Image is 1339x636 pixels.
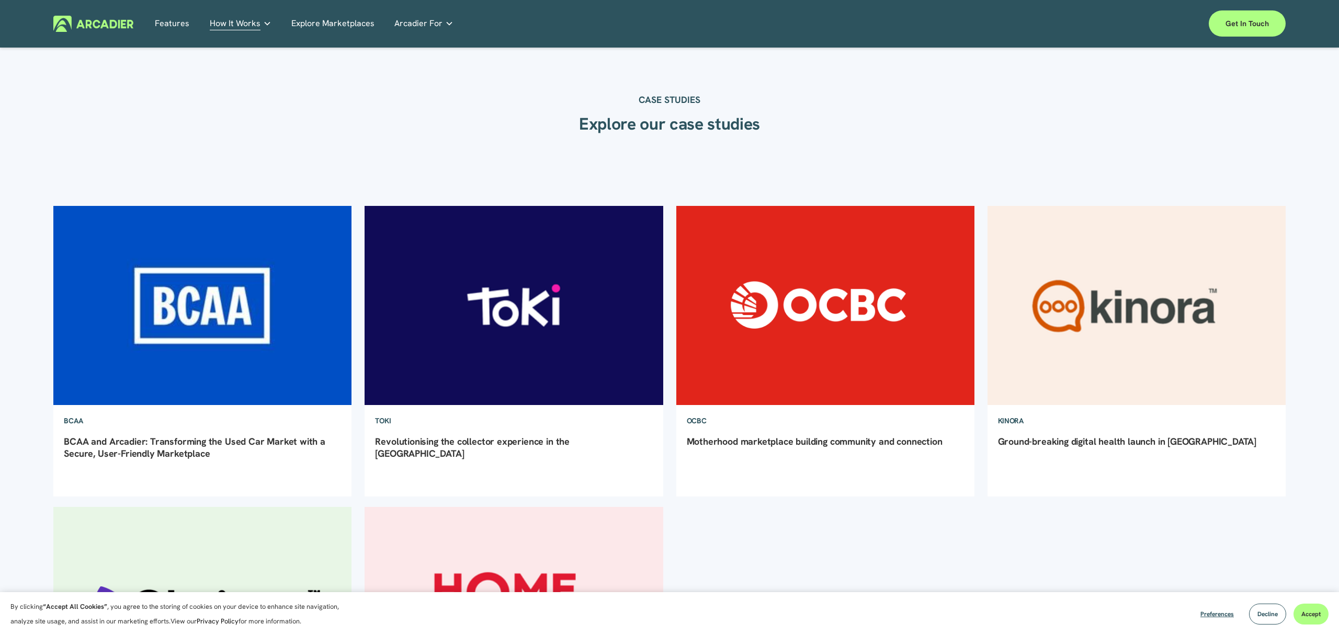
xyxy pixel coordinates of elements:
[10,599,350,629] p: By clicking , you agree to the storing of cookies on your device to enhance site navigation, anal...
[394,16,442,31] span: Arcadier For
[53,406,93,436] a: BCAA
[291,16,375,32] a: Explore Marketplaces
[394,16,453,32] a: folder dropdown
[1209,10,1286,37] a: Get in touch
[155,16,189,32] a: Features
[197,617,239,626] a: Privacy Policy
[43,602,107,611] strong: “Accept All Cookies”
[998,435,1257,447] a: Ground-breaking digital health launch in [GEOGRAPHIC_DATA]
[53,16,133,32] img: Arcadier
[1301,610,1321,618] span: Accept
[1249,604,1286,625] button: Decline
[64,435,325,459] a: BCAA and Arcadier: Transforming the Used Car Market with a Secure, User-Friendly Marketplace
[210,16,271,32] a: folder dropdown
[52,205,354,406] img: BCAA and Arcadier: Transforming the Used Car Market with a Secure, User-Friendly Marketplace
[988,406,1034,436] a: Kinora
[579,113,760,135] strong: Explore our case studies
[364,205,665,406] img: Revolutionising the collector experience in the Philippines
[675,205,976,406] img: Motherhood marketplace building community and connection
[676,406,717,436] a: OCBC
[1200,610,1234,618] span: Preferences
[687,435,943,447] a: Motherhood marketplace building community and connection
[210,16,260,31] span: How It Works
[1257,610,1278,618] span: Decline
[986,205,1287,406] img: Ground-breaking digital health launch in Australia
[639,94,700,106] strong: CASE STUDIES
[365,406,401,436] a: TOKI
[1293,604,1329,625] button: Accept
[375,435,570,459] a: Revolutionising the collector experience in the [GEOGRAPHIC_DATA]
[1193,604,1242,625] button: Preferences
